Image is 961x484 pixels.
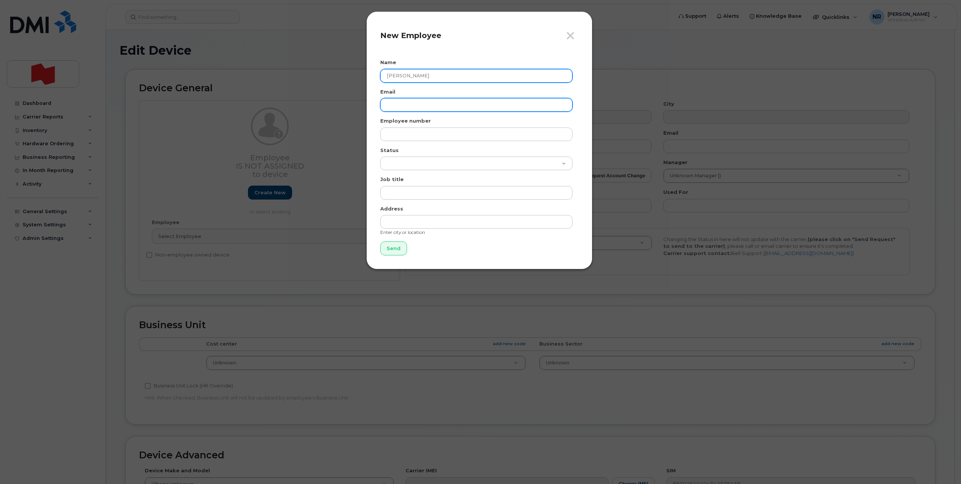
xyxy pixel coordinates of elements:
label: Email [380,88,395,95]
label: Status [380,147,399,154]
input: Send [380,241,407,255]
label: Name [380,59,396,66]
h4: New Employee [380,31,578,40]
label: Employee number [380,117,431,124]
label: Address [380,205,403,212]
small: Enter city or location [380,229,425,235]
label: Job title [380,176,404,183]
